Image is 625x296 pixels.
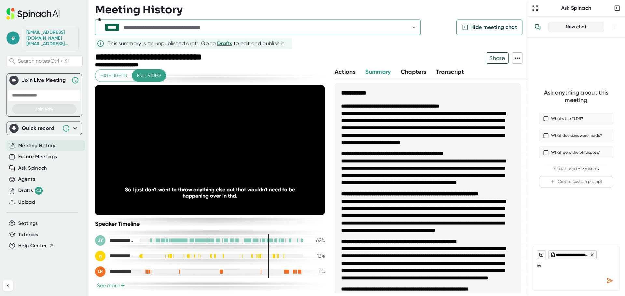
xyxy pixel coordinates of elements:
[95,70,132,82] button: Highlights
[101,71,127,80] span: Highlights
[11,77,17,84] img: Join Live Meeting
[108,40,286,47] div: This summary is an unpublished draft. Go to to edit and publish it.
[18,242,47,250] span: Help Center
[18,164,47,172] button: Ask Spinach
[539,130,613,141] button: What decisions were made?
[539,176,613,187] button: Create custom prompt
[531,20,544,33] button: View conversation history
[365,68,391,76] button: Summary
[456,19,522,35] button: Hide meeting chat
[18,220,38,227] button: Settings
[539,113,613,124] button: What’s the TLDR?
[552,24,600,30] div: New chat
[309,237,325,243] div: 62 %
[22,125,59,132] div: Quick record
[539,89,613,104] div: Ask anything about this meeting
[436,68,464,76] button: Transcript
[539,167,613,172] div: Your Custom Prompts
[401,68,426,76] button: Chapters
[486,52,508,64] span: Share
[531,4,540,13] button: Expand to Ask Spinach page
[26,30,75,47] div: edotson@starrez.com edotson@starrez.com
[486,52,509,64] button: Share
[3,280,13,291] button: Collapse sidebar
[35,106,54,112] span: Join Now
[9,74,79,87] div: Join Live MeetingJoin Live Meeting
[540,5,613,11] div: Ask Spinach
[309,268,325,275] div: 11 %
[18,231,38,238] button: Tutorials
[470,23,517,31] span: Hide meeting chat
[95,251,105,261] div: g
[137,71,161,80] span: Full video
[95,4,183,16] h3: Meeting History
[121,283,125,288] span: +
[365,68,391,75] span: Summary
[309,253,325,259] div: 13 %
[539,147,613,158] button: What were the blindspots?
[18,242,54,250] button: Help Center
[409,23,418,32] button: Open
[95,235,134,246] div: Jessica Younts
[613,4,622,13] button: Close conversation sidebar
[132,70,166,82] button: Full video
[18,58,81,64] span: Search notes (Ctrl + K)
[217,40,232,46] span: Drafts
[18,199,35,206] button: Upload
[335,68,355,75] span: Actions
[118,187,302,199] div: So I just don't want to throw anything else out that wouldn't need to be happening over in thd.
[18,175,35,183] button: Agents
[95,282,127,289] button: See more+
[12,104,76,114] button: Join Now
[95,251,134,261] div: georgann.smith
[537,259,616,275] textarea: W
[95,235,105,246] div: JY
[95,266,134,277] div: LeAnne Ryan
[7,32,20,45] span: e
[401,68,426,75] span: Chapters
[95,220,325,227] div: Speaker Timeline
[18,187,43,195] div: Drafts
[436,68,464,75] span: Transcript
[9,122,79,135] div: Quick record
[18,142,55,149] button: Meeting History
[217,40,232,47] button: Drafts
[95,266,105,277] div: LR
[18,153,57,161] button: Future Meetings
[18,187,43,195] button: Drafts 43
[604,275,616,287] div: Send message
[22,77,68,84] div: Join Live Meeting
[35,187,43,195] div: 43
[335,68,355,76] button: Actions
